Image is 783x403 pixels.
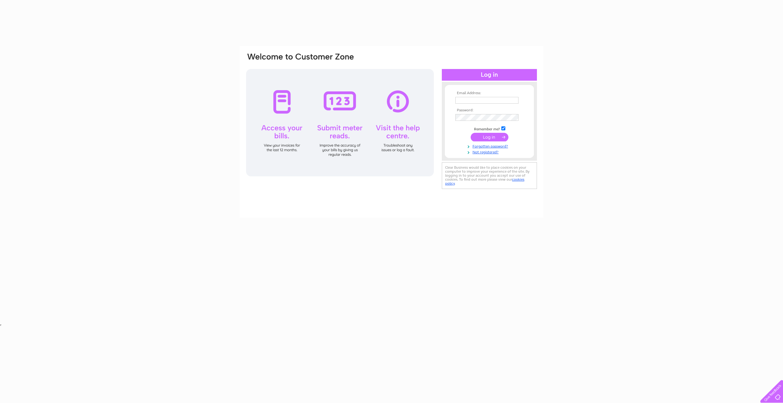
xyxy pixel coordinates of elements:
[445,177,524,186] a: cookies policy
[471,133,508,141] input: Submit
[454,91,525,95] th: Email Address:
[442,162,537,189] div: Clear Business would like to place cookies on your computer to improve your experience of the sit...
[455,143,525,149] a: Forgotten password?
[454,108,525,113] th: Password:
[455,149,525,155] a: Not registered?
[454,125,525,132] td: Remember me?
